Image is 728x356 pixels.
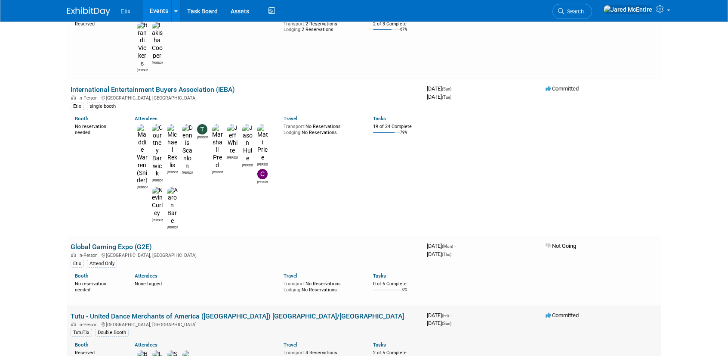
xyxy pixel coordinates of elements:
[75,342,88,348] a: Booth
[453,85,454,92] span: -
[284,122,360,135] div: No Reservations No Reservations
[167,225,178,230] div: Aaron Bare
[373,281,420,287] div: 0 of 6 Complete
[373,350,420,356] div: 2 of 5 Complete
[152,124,163,178] img: Courtney Barwick
[257,179,268,184] div: Chris Battaglino
[120,8,130,15] span: Etix
[137,124,148,184] img: Maddie Warren (Snider)
[427,320,451,326] span: [DATE]
[427,94,451,100] span: [DATE]
[71,251,420,258] div: [GEOGRAPHIC_DATA], [GEOGRAPHIC_DATA]
[442,95,451,100] span: (Tue)
[284,279,360,293] div: No Reservations No Reservations
[373,21,420,27] div: 2 of 3 Complete
[71,253,76,257] img: In-Person Event
[167,124,178,169] img: Michael Reklis
[135,116,157,122] a: Attendees
[71,260,84,268] div: Etix
[95,329,129,337] div: Double Booth
[427,251,451,257] span: [DATE]
[71,312,404,320] a: Tutu - United Dance Merchants of America ([GEOGRAPHIC_DATA]) [GEOGRAPHIC_DATA]/[GEOGRAPHIC_DATA]
[603,5,653,14] img: Jared McEntire
[373,342,386,348] a: Tasks
[182,124,193,170] img: Dennis Scanlon
[75,348,122,356] div: Reserved
[137,67,148,72] div: Brandi Vickers
[75,19,122,27] div: Reserved
[552,4,592,19] a: Search
[212,169,223,175] div: Marshall Pred
[257,169,268,179] img: Chris Battaglino
[135,273,157,279] a: Attendees
[71,85,235,94] a: International Entertainment Buyers Association (IEBA)
[78,253,100,258] span: In-Person
[546,312,579,319] span: Committed
[284,130,302,135] span: Lodging:
[137,184,148,190] div: Maddie Warren (Snider)
[454,243,456,249] span: -
[442,252,451,257] span: (Thu)
[257,124,268,162] img: Matt Price
[71,329,92,337] div: TutuTix
[197,124,207,134] img: Travis Janovich
[284,287,302,293] span: Lodging:
[373,124,420,130] div: 19 of 24 Complete
[87,103,118,110] div: single booth
[284,124,305,129] span: Transport:
[152,22,163,60] img: Lakisha Cooper
[227,155,238,160] div: Jeff White
[442,244,453,249] span: (Mon)
[546,85,579,92] span: Committed
[400,27,407,39] td: 67%
[546,243,576,249] span: Not Going
[284,342,297,348] a: Travel
[71,94,420,101] div: [GEOGRAPHIC_DATA], [GEOGRAPHIC_DATA]
[450,312,451,319] span: -
[242,162,253,168] div: Jason Huie
[284,281,305,287] span: Transport:
[564,8,584,15] span: Search
[75,122,122,135] div: No reservation needed
[427,243,456,249] span: [DATE]
[135,342,157,348] a: Attendees
[71,103,84,110] div: Etix
[402,287,407,299] td: 0%
[152,217,163,222] div: Kevin Curley
[78,322,100,328] span: In-Person
[197,134,208,140] div: Travis Janovich
[87,260,117,268] div: Attend Only
[67,7,110,16] img: ExhibitDay
[71,322,76,326] img: In-Person Event
[78,95,100,101] span: In-Person
[182,170,193,175] div: Dennis Scanlon
[442,321,451,326] span: (Sun)
[442,313,449,318] span: (Fri)
[75,116,88,122] a: Booth
[427,312,451,319] span: [DATE]
[442,87,451,91] span: (Sun)
[152,178,163,183] div: Courtney Barwick
[212,124,223,169] img: Marshall Pred
[284,27,302,32] span: Lodging:
[152,60,163,65] div: Lakisha Cooper
[284,116,297,122] a: Travel
[284,21,305,27] span: Transport:
[167,187,178,225] img: Aaron Bare
[71,243,152,251] a: Global Gaming Expo (G2E)
[400,130,407,142] td: 79%
[257,162,268,167] div: Matt Price
[135,279,278,287] div: None tagged
[284,19,360,33] div: 2 Reservations 2 Reservations
[242,124,253,162] img: Jason Huie
[137,22,148,68] img: Brandi Vickers
[373,116,386,122] a: Tasks
[71,321,420,328] div: [GEOGRAPHIC_DATA], [GEOGRAPHIC_DATA]
[373,273,386,279] a: Tasks
[227,124,238,155] img: Jeff White
[284,350,305,356] span: Transport:
[427,85,454,92] span: [DATE]
[284,273,297,279] a: Travel
[167,169,178,175] div: Michael Reklis
[152,187,163,217] img: Kevin Curley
